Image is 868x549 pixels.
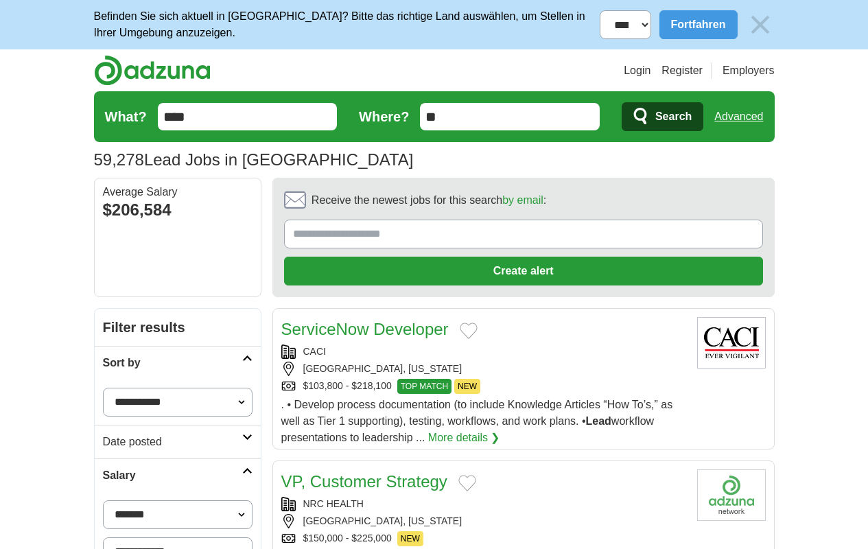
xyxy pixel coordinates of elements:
[746,10,775,39] img: icon_close_no_bg.svg
[659,10,738,39] button: Fortfahren
[281,514,686,528] div: [GEOGRAPHIC_DATA], [US_STATE]
[697,317,766,369] img: CACI International logo
[622,102,703,131] button: Search
[359,106,409,127] label: Where?
[94,8,600,41] p: Befinden Sie sich aktuell in [GEOGRAPHIC_DATA]? Bitte das richtige Land auswählen, um Stellen in ...
[105,106,147,127] label: What?
[95,309,261,346] h2: Filter results
[95,458,261,492] a: Salary
[454,379,480,394] span: NEW
[95,346,261,379] a: Sort by
[723,62,775,79] a: Employers
[95,425,261,458] a: Date posted
[502,194,543,206] a: by email
[103,355,242,371] h2: Sort by
[697,469,766,521] img: Company logo
[624,62,650,79] a: Login
[397,531,423,546] span: NEW
[281,379,686,394] div: $103,800 - $218,100
[458,475,476,491] button: Add to favorite jobs
[103,187,253,198] div: Average Salary
[103,467,242,484] h2: Salary
[460,323,478,339] button: Add to favorite jobs
[281,531,686,546] div: $150,000 - $225,000
[94,150,414,169] h1: Lead Jobs in [GEOGRAPHIC_DATA]
[428,430,500,446] a: More details ❯
[586,415,611,427] strong: Lead
[281,320,449,338] a: ServiceNow Developer
[661,62,703,79] a: Register
[94,148,144,172] span: 59,278
[281,497,686,511] div: NRC HEALTH
[714,103,763,130] a: Advanced
[312,192,546,209] span: Receive the newest jobs for this search :
[94,55,211,86] img: Adzuna logo
[655,103,692,130] span: Search
[103,198,253,222] div: $206,584
[284,257,763,285] button: Create alert
[281,472,447,491] a: VP, Customer Strategy
[103,434,242,450] h2: Date posted
[397,379,451,394] span: TOP MATCH
[303,346,326,357] a: CACI
[281,362,686,376] div: [GEOGRAPHIC_DATA], [US_STATE]
[281,399,673,443] span: . • Develop process documentation (to include Knowledge Articles “How To’s,” as well as Tier 1 su...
